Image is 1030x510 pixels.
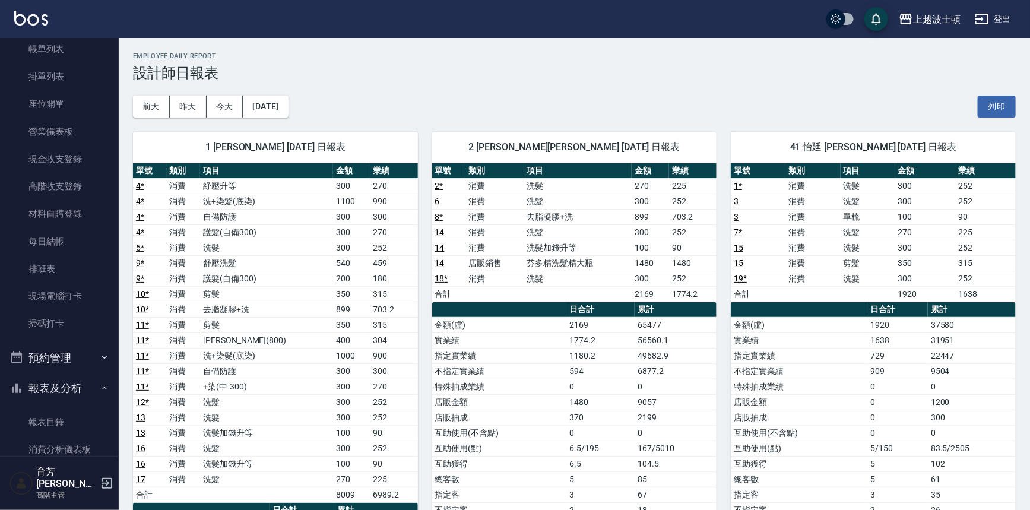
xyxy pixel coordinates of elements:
[566,394,635,410] td: 1480
[333,348,370,363] td: 1000
[36,490,97,501] p: 高階主管
[167,348,201,363] td: 消費
[632,194,669,209] td: 300
[333,302,370,317] td: 899
[841,271,895,286] td: 洗髮
[566,487,635,502] td: 3
[566,471,635,487] td: 5
[632,163,669,179] th: 金額
[785,224,840,240] td: 消費
[14,11,48,26] img: Logo
[785,209,840,224] td: 消費
[731,317,867,332] td: 金額(虛)
[432,332,567,348] td: 實業績
[5,200,114,227] a: 材料自購登錄
[370,163,418,179] th: 業績
[333,194,370,209] td: 1100
[432,394,567,410] td: 店販金額
[669,178,717,194] td: 225
[841,194,895,209] td: 洗髮
[524,224,632,240] td: 洗髮
[370,224,418,240] td: 270
[566,302,635,318] th: 日合計
[841,240,895,255] td: 洗髮
[167,471,201,487] td: 消費
[978,96,1016,118] button: 列印
[731,394,867,410] td: 店販金額
[669,240,717,255] td: 90
[669,286,717,302] td: 1774.2
[5,373,114,404] button: 報表及分析
[333,379,370,394] td: 300
[955,194,1016,209] td: 252
[370,456,418,471] td: 90
[200,471,333,487] td: 洗髮
[731,348,867,363] td: 指定實業績
[5,118,114,145] a: 營業儀表板
[200,410,333,425] td: 洗髮
[895,209,956,224] td: 100
[734,243,743,252] a: 15
[465,240,524,255] td: 消費
[133,65,1016,81] h3: 設計師日報表
[200,194,333,209] td: 洗+染髮(底染)
[5,408,114,436] a: 報表目錄
[928,425,1016,441] td: 0
[524,163,632,179] th: 項目
[566,363,635,379] td: 594
[635,471,717,487] td: 85
[731,332,867,348] td: 實業績
[432,456,567,471] td: 互助獲得
[465,224,524,240] td: 消費
[200,271,333,286] td: 護髮(自備300)
[566,425,635,441] td: 0
[167,271,201,286] td: 消費
[207,96,243,118] button: 今天
[167,240,201,255] td: 消費
[955,224,1016,240] td: 225
[432,286,466,302] td: 合計
[731,363,867,379] td: 不指定實業績
[9,471,33,495] img: Person
[465,271,524,286] td: 消費
[635,441,717,456] td: 167/5010
[36,466,97,490] h5: 育芳[PERSON_NAME]
[955,163,1016,179] th: 業績
[867,302,928,318] th: 日合計
[894,7,965,31] button: 上越波士頓
[5,90,114,118] a: 座位開單
[955,240,1016,255] td: 252
[524,178,632,194] td: 洗髮
[200,348,333,363] td: 洗+染髮(底染)
[928,332,1016,348] td: 31951
[167,163,201,179] th: 類別
[435,227,445,237] a: 14
[955,271,1016,286] td: 252
[200,286,333,302] td: 剪髮
[370,348,418,363] td: 900
[928,379,1016,394] td: 0
[867,394,928,410] td: 0
[632,271,669,286] td: 300
[136,413,145,422] a: 13
[446,141,703,153] span: 2 [PERSON_NAME][PERSON_NAME] [DATE] 日報表
[867,456,928,471] td: 5
[669,255,717,271] td: 1480
[928,317,1016,332] td: 37580
[333,456,370,471] td: 100
[167,224,201,240] td: 消費
[5,343,114,373] button: 預約管理
[955,209,1016,224] td: 90
[200,394,333,410] td: 洗髮
[432,317,567,332] td: 金額(虛)
[370,271,418,286] td: 180
[333,317,370,332] td: 350
[632,178,669,194] td: 270
[734,197,739,206] a: 3
[170,96,207,118] button: 昨天
[566,441,635,456] td: 6.5/195
[895,194,956,209] td: 300
[635,487,717,502] td: 67
[731,425,867,441] td: 互助使用(不含點)
[731,379,867,394] td: 特殊抽成業績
